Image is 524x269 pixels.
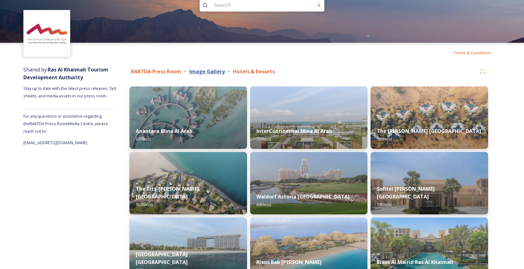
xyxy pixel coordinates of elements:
[250,152,368,214] img: 78b6791c-afca-47d9-b215-0d5f683c3802.jpg
[377,185,435,200] strong: Sofitel [PERSON_NAME][GEOGRAPHIC_DATA]
[256,202,271,207] span: 69 file(s)
[23,66,108,81] span: Shared by:
[136,185,199,200] strong: The Ritz-[PERSON_NAME][GEOGRAPHIC_DATA]
[129,152,247,214] img: c7d2be27-70fd-421d-abbd-f019b6627207.jpg
[136,128,192,134] strong: Anantara Mina Al Arab
[454,50,491,56] span: Terms & Conditions
[233,68,275,75] strong: Hotels & Resorts
[23,86,117,99] span: Stay up to date with the latest press releases, fact sheets, and media assets in our press room.
[256,193,350,200] strong: Waldorf Astoria [GEOGRAPHIC_DATA]
[377,136,391,142] span: 98 file(s)
[136,251,188,266] strong: [GEOGRAPHIC_DATA] [GEOGRAPHIC_DATA]
[189,68,225,75] strong: Image Gallery
[250,86,368,149] img: aa4048f6-56b4-40ca-bd46-89bef3671076.jpg
[256,259,322,266] strong: Rixos Bab [PERSON_NAME]
[256,136,271,142] span: 72 file(s)
[377,128,481,134] strong: The [PERSON_NAME] [GEOGRAPHIC_DATA]
[454,49,501,56] a: Terms & Conditions
[24,11,70,56] img: Logo_RAKTDA_RGB-01.png
[23,140,87,145] span: [EMAIL_ADDRESS][DOMAIN_NAME]
[136,202,153,207] span: 152 file(s)
[371,152,488,214] img: a9ebf5a1-172b-4e0c-a824-34c24c466fca.jpg
[23,113,108,134] span: For any questions or assistance regarding the RAKTDA Press Room Media Centre, please reach out to:
[131,68,181,75] strong: RAKTDA Press Room
[23,66,108,81] strong: Ras Al Khaimah Tourism Development Authority
[377,202,391,207] span: 74 file(s)
[256,128,332,134] strong: InterContinental Mina Al Arab
[136,136,150,142] span: 52 file(s)
[377,259,453,266] strong: Rixos Al Mairid Ras Al Khaimah
[371,86,488,149] img: ce6e5df5-bf95-4540-aab7-1bfb19ca7ac2.jpg
[129,86,247,149] img: 4bb72557-e925-488a-8015-31f862466ffe.jpg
